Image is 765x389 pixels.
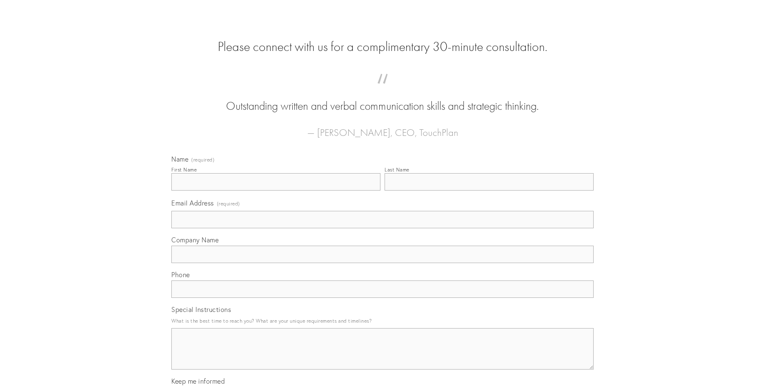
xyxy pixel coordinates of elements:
h2: Please connect with us for a complimentary 30-minute consultation. [171,39,594,55]
div: First Name [171,167,197,173]
figcaption: — [PERSON_NAME], CEO, TouchPlan [185,114,580,141]
span: Name [171,155,188,163]
span: “ [185,82,580,98]
div: Last Name [385,167,409,173]
blockquote: Outstanding written and verbal communication skills and strategic thinking. [185,82,580,114]
span: Special Instructions [171,305,231,314]
span: (required) [217,198,240,209]
span: Keep me informed [171,377,225,385]
p: What is the best time to reach you? What are your unique requirements and timelines? [171,315,594,326]
span: Company Name [171,236,219,244]
span: Email Address [171,199,214,207]
span: (required) [191,157,214,162]
span: Phone [171,271,190,279]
